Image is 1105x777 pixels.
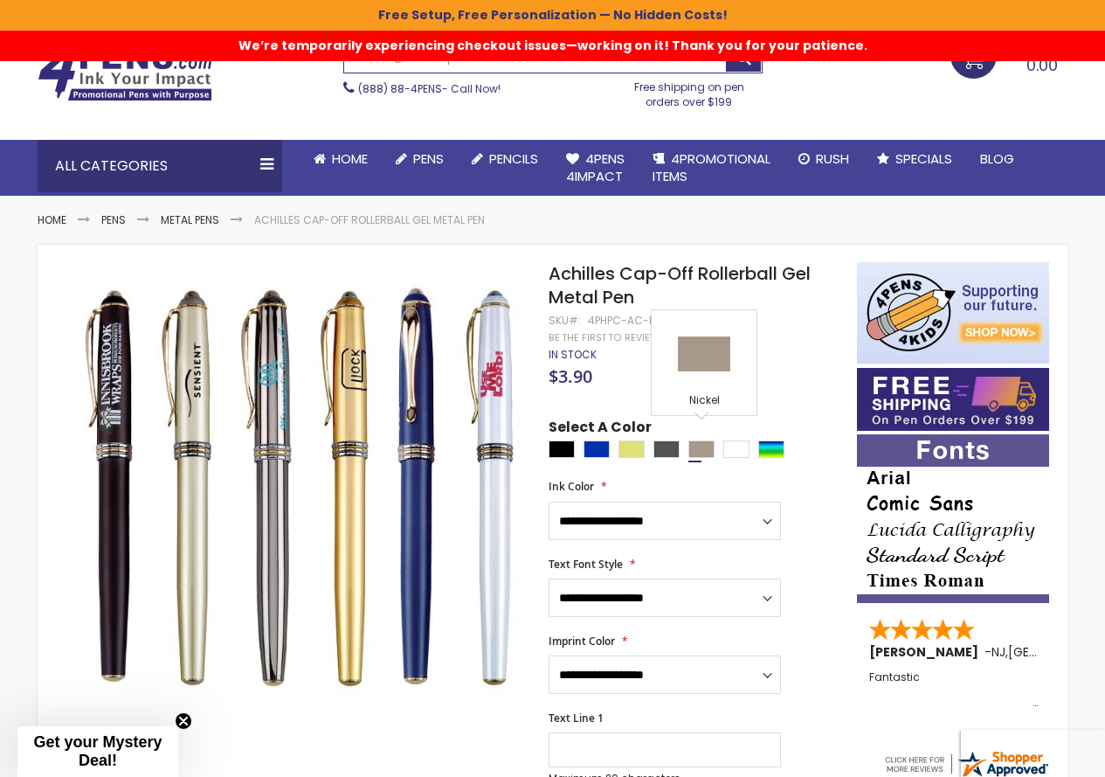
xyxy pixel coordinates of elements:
[552,140,639,197] a: 4Pens4impact
[863,140,966,178] a: Specials
[549,418,652,441] span: Select A Color
[38,45,212,101] img: 4Pens Custom Pens and Promotional Products
[618,441,645,458] div: Gold
[73,260,526,714] img: Achilles Cap-Off Rollerball Gel Metal Pen
[653,441,680,458] div: Gunmetal
[175,712,192,730] button: Close teaser
[961,730,1105,777] iframe: Google Customer Reviews
[857,262,1049,364] img: 4pens 4 kids
[549,711,604,725] span: Text Line 1
[38,212,66,227] a: Home
[549,331,732,344] a: Be the first to review this product
[758,441,784,458] div: Assorted
[413,149,444,168] span: Pens
[38,140,282,192] div: All Categories
[101,212,126,227] a: Pens
[980,149,1014,168] span: Blog
[895,149,952,168] span: Specials
[653,149,770,185] span: 4PROMOTIONAL ITEMS
[300,140,382,178] a: Home
[33,733,162,769] span: Get your Mystery Deal!
[584,441,610,458] div: Blue
[869,643,984,661] span: [PERSON_NAME]
[1026,54,1058,76] span: 0.00
[17,726,178,777] div: Get your Mystery Deal!Close teaser
[639,140,784,197] a: 4PROMOTIONALITEMS
[869,671,1039,709] div: Fantastic
[549,479,594,494] span: Ink Color
[784,140,863,178] a: Rush
[549,634,615,649] span: Imprint Color
[991,643,1005,661] span: NJ
[857,434,1049,603] img: font-personalization-examples
[549,347,597,362] span: In stock
[549,557,623,572] span: Text Font Style
[489,149,538,168] span: Pencils
[238,28,867,54] span: We’re temporarily experiencing checkout issues—working on it! Thank you for your patience.
[688,441,715,458] div: Nickel
[549,441,575,458] div: Black
[723,441,749,458] div: White
[549,313,581,328] strong: SKU
[161,212,219,227] a: Metal Pens
[254,213,485,227] li: Achilles Cap-Off Rollerball Gel Metal Pen
[382,140,458,178] a: Pens
[358,81,501,96] span: - Call Now!
[549,261,811,309] span: Achilles Cap-Off Rollerball Gel Metal Pen
[549,348,597,362] div: Availability
[332,149,368,168] span: Home
[616,73,763,108] div: Free shipping on pen orders over $199
[816,149,849,168] span: Rush
[656,393,752,411] div: Nickel
[549,364,592,388] span: $3.90
[358,81,442,96] a: (888) 88-4PENS
[566,149,625,185] span: 4Pens 4impact
[458,140,552,178] a: Pencils
[857,368,1049,431] img: Free shipping on orders over $199
[588,314,656,328] div: 4PHPC-AC-R
[966,140,1028,178] a: Blog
